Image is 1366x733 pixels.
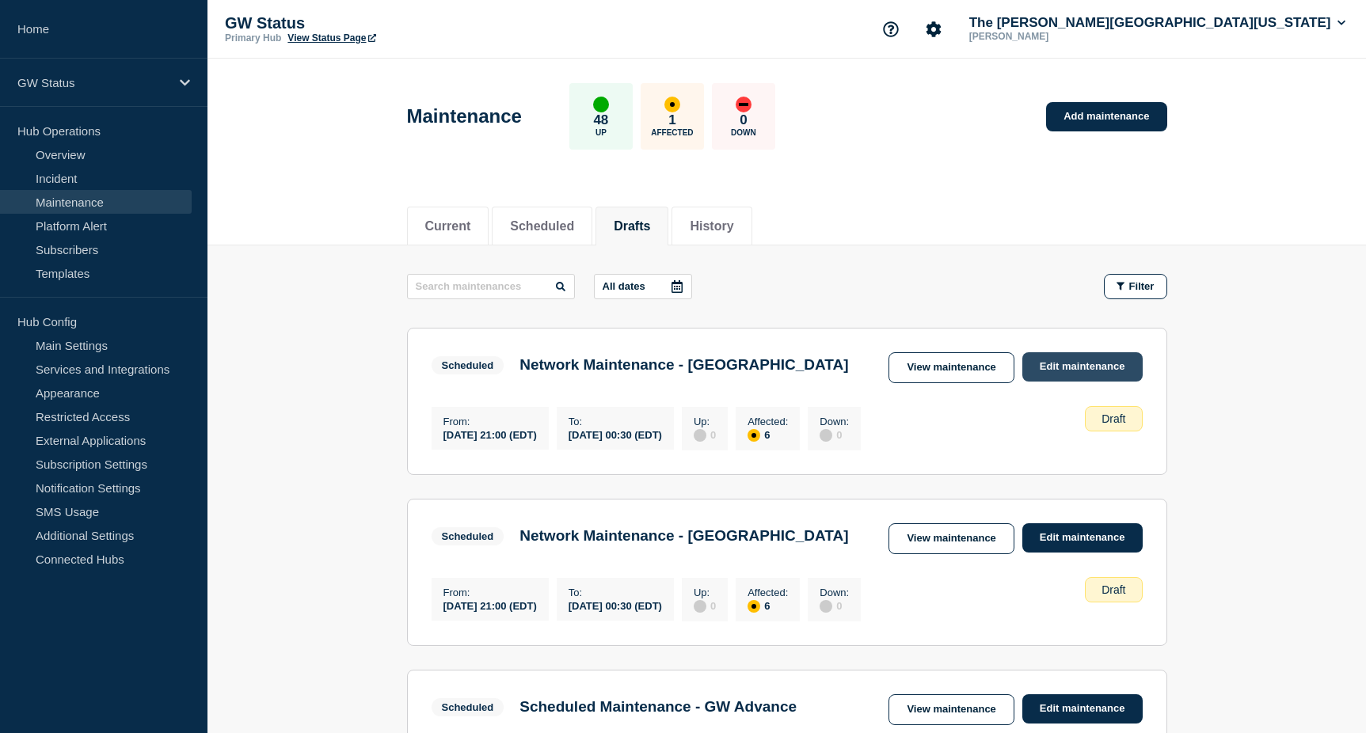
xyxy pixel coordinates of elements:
p: Down [731,128,756,137]
p: From : [443,416,537,427]
p: [PERSON_NAME] [966,31,1131,42]
h3: Scheduled Maintenance - GW Advance [519,698,797,716]
div: [DATE] 00:30 (EDT) [569,427,662,441]
div: down [736,97,751,112]
a: View maintenance [888,523,1014,554]
p: GW Status [225,14,542,32]
div: [DATE] 21:00 (EDT) [443,598,537,612]
div: 6 [748,427,788,442]
div: disabled [694,600,706,613]
p: To : [569,587,662,598]
div: 0 [820,427,849,442]
div: affected [664,97,680,112]
div: Draft [1085,406,1142,431]
div: 0 [694,427,716,442]
p: Affected : [748,587,788,598]
div: disabled [820,429,832,442]
button: Current [425,219,471,234]
p: Up : [694,416,716,427]
p: Up [595,128,607,137]
a: Add maintenance [1046,102,1166,131]
button: The [PERSON_NAME][GEOGRAPHIC_DATA][US_STATE] [966,15,1349,31]
button: Support [874,13,907,46]
button: Filter [1104,274,1167,299]
div: 0 [820,598,849,613]
a: View maintenance [888,352,1014,383]
div: disabled [694,429,706,442]
p: Primary Hub [225,32,281,44]
div: 6 [748,598,788,613]
p: 0 [740,112,747,128]
div: [DATE] 21:00 (EDT) [443,427,537,441]
div: disabled [820,600,832,613]
p: Affected [651,128,693,137]
div: [DATE] 00:30 (EDT) [569,598,662,612]
a: Edit maintenance [1022,694,1143,724]
div: affected [748,429,760,442]
a: View Status Page [287,32,375,44]
a: Edit maintenance [1022,523,1143,553]
h3: Network Maintenance - [GEOGRAPHIC_DATA] [519,527,848,545]
p: Up : [694,587,716,598]
p: All dates [603,280,645,292]
div: up [593,97,609,112]
p: GW Status [17,76,169,89]
div: Scheduled [442,530,494,542]
a: View maintenance [888,694,1014,725]
button: Account settings [917,13,950,46]
div: affected [748,600,760,613]
input: Search maintenances [407,274,575,299]
span: Filter [1129,280,1155,292]
p: Affected : [748,416,788,427]
p: Down : [820,587,849,598]
div: Scheduled [442,359,494,371]
p: 48 [593,112,608,128]
h3: Network Maintenance - [GEOGRAPHIC_DATA] [519,356,848,374]
p: 1 [668,112,675,128]
div: 0 [694,598,716,613]
p: Down : [820,416,849,427]
button: Drafts [614,219,650,234]
button: Scheduled [510,219,574,234]
div: Scheduled [442,701,494,713]
a: Edit maintenance [1022,352,1143,382]
button: History [690,219,733,234]
p: From : [443,587,537,598]
h1: Maintenance [407,105,522,127]
div: Draft [1085,577,1142,602]
p: To : [569,416,662,427]
button: All dates [594,274,692,299]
